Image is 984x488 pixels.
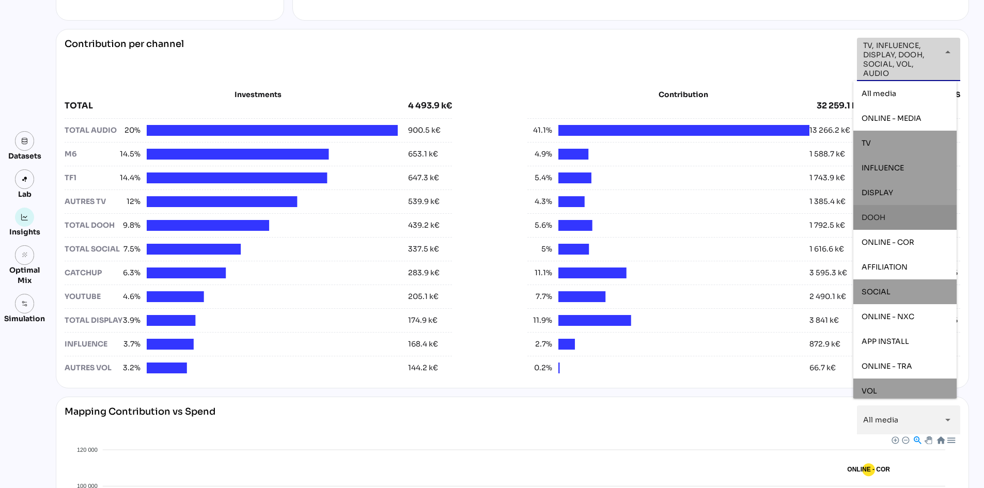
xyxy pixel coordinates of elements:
span: ONLINE - TRA [862,361,912,371]
div: Contribution per channel [65,38,184,81]
div: 872.9 k€ [809,339,840,350]
span: TV, INFLUENCE, DISPLAY, DOOH, SOCIAL, VOL, AUDIO [863,41,935,78]
div: M6 [65,149,116,160]
tspan: 120 000 [77,447,98,453]
span: ONLINE - NXC [862,312,914,321]
div: TF1 [65,172,116,183]
span: APP INSTALL [862,337,909,346]
div: 3 841 k€ [809,315,839,326]
div: Lab [13,189,36,199]
span: 12% [116,196,140,207]
span: 9.8% [116,220,140,231]
div: TOTAL DOOH [65,220,116,231]
span: SOCIAL [862,287,891,296]
span: 11.1% [527,267,552,278]
span: 20% [116,125,140,136]
img: graph.svg [21,214,28,221]
div: 205.1 k€ [408,291,439,302]
div: 174.9 k€ [408,315,438,326]
span: DOOH [862,213,885,222]
div: 1 616.6 k€ [809,244,844,255]
div: 1 743.9 k€ [809,172,845,183]
span: INFLUENCE [862,163,904,172]
span: All media [863,415,898,424]
div: CATCHUP [65,267,116,278]
div: Insights [9,227,40,237]
span: 5% [527,244,552,255]
div: TOTAL AUDIO [65,125,116,136]
i: arrow_drop_down [942,46,954,58]
span: 4.3% [527,196,552,207]
span: 4.6% [116,291,140,302]
div: 1 385.4 k€ [809,196,846,207]
div: Mapping Contribution vs Spend [65,405,215,434]
div: 4 493.9 k€ [408,100,452,112]
div: Datasets [8,151,41,161]
div: YOUTUBE [65,291,116,302]
div: 168.4 k€ [408,339,438,350]
span: All media [862,89,896,98]
span: 3.2% [116,363,140,373]
div: 1 588.7 k€ [809,149,845,160]
i: grain [21,251,28,259]
div: 900.5 k€ [408,125,441,136]
div: 283.9 k€ [408,267,440,278]
span: 11.9% [527,315,552,326]
div: 1 792.5 k€ [809,220,845,231]
span: 3.7% [116,339,140,350]
div: Selection Zoom [913,435,921,444]
span: 2.7% [527,339,552,350]
div: TOTAL SOCIAL [65,244,116,255]
span: VOL [862,386,877,396]
span: 4.9% [527,149,552,160]
span: 14.5% [116,149,140,160]
span: 7.7% [527,291,552,302]
div: Zoom Out [901,436,909,443]
span: TV [862,138,871,148]
div: TOTAL DISPLAY [65,315,116,326]
span: ONLINE - MEDIA [862,114,921,123]
div: 439.2 k€ [408,220,440,231]
div: 3 595.3 k€ [809,267,847,278]
i: arrow_drop_down [942,414,954,426]
img: settings.svg [21,300,28,307]
img: lab.svg [21,176,28,183]
img: data.svg [21,137,28,145]
span: 6.3% [116,267,140,278]
span: 0.2% [527,363,552,373]
span: 41.1% [527,125,552,136]
div: AUTRES TV [65,196,116,207]
div: 647.3 k€ [408,172,439,183]
div: 144.2 k€ [408,363,438,373]
div: Menu [946,435,955,444]
div: INFLUENCE [65,339,116,350]
span: AFFILIATION [862,262,908,272]
span: DISPLAY [862,188,893,197]
div: Investments [65,89,452,100]
span: 14.4% [116,172,140,183]
div: 32 259.1 k€ [817,100,863,112]
span: 5.4% [527,172,552,183]
span: 7.5% [116,244,140,255]
div: 13 266.2 k€ [809,125,850,136]
div: AUTRES VOL [65,363,116,373]
div: 2 490.1 k€ [809,291,846,302]
div: 337.5 k€ [408,244,439,255]
div: 539.9 k€ [408,196,440,207]
div: Contribution [553,89,814,100]
div: Reset Zoom [936,435,945,444]
div: Panning [925,436,931,443]
div: Optimal Mix [4,265,45,286]
div: 653.1 k€ [408,149,438,160]
div: Simulation [4,313,45,324]
div: Zoom In [891,436,898,443]
span: 3.9% [116,315,140,326]
div: 66.7 k€ [809,363,836,373]
span: ONLINE - COR [862,238,914,247]
div: TOTAL [65,100,408,112]
span: 5.6% [527,220,552,231]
